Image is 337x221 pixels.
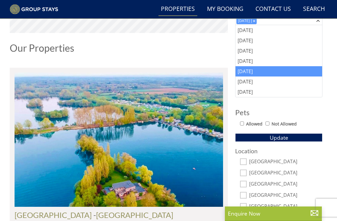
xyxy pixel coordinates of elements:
img: open-uri20250904-22-nsho0j.original. [15,73,223,207]
p: Enquire Now [228,210,319,217]
label: [GEOGRAPHIC_DATA] [249,192,322,199]
span: - [93,210,173,219]
div: [DATE] [235,25,322,35]
div: [DATE] [235,35,322,46]
a: Search [301,2,327,16]
label: Not Allowed [272,121,297,127]
a: My Booking [205,2,246,16]
div: [DATE] [235,66,322,76]
a: [GEOGRAPHIC_DATA] [96,210,173,219]
button: Update [235,133,322,142]
a: [GEOGRAPHIC_DATA] [15,210,92,219]
a: Contact Us [253,2,293,16]
label: [GEOGRAPHIC_DATA] [249,170,322,177]
img: Group Stays [10,4,58,15]
div: [DATE] [235,87,322,97]
label: Allowed [246,121,262,127]
div: Combobox [235,16,322,25]
label: [GEOGRAPHIC_DATA] [249,159,322,165]
div: [DATE] [235,76,322,87]
h3: Pets [235,109,322,116]
a: Properties [158,2,197,16]
label: [GEOGRAPHIC_DATA] [249,181,322,188]
label: [GEOGRAPHIC_DATA] [249,203,322,210]
div: [DATE] [235,56,322,66]
div: [DATE] [235,46,322,56]
h3: Location [235,148,322,154]
span: Update [270,134,288,141]
div: [DATE] [236,18,251,24]
h1: Our Properties [10,43,228,53]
